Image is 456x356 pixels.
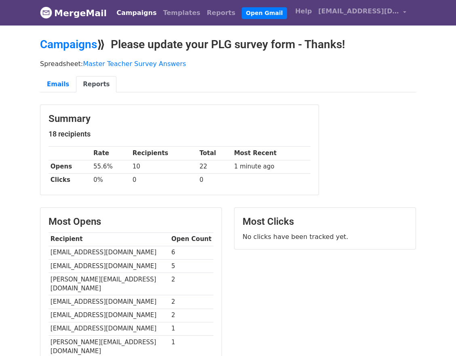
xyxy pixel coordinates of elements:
a: Open Gmail [242,7,287,19]
p: Spreadsheet: [40,60,416,68]
th: Recipient [49,232,169,246]
a: Campaigns [113,5,160,21]
p: No clicks have been tracked yet. [243,232,407,241]
td: 5 [169,259,213,273]
td: 1 [169,322,213,335]
h2: ⟫ Please update your PLG survey form - Thanks! [40,38,416,51]
td: 6 [169,246,213,259]
th: Most Recent [232,147,310,160]
td: [EMAIL_ADDRESS][DOMAIN_NAME] [49,246,169,259]
td: 2 [169,273,213,295]
a: Help [292,3,315,19]
td: 55.6% [91,160,131,173]
a: Reports [76,76,116,93]
td: [PERSON_NAME][EMAIL_ADDRESS][DOMAIN_NAME] [49,273,169,295]
td: 10 [131,160,198,173]
td: [EMAIL_ADDRESS][DOMAIN_NAME] [49,295,169,309]
td: 2 [169,309,213,322]
th: Total [198,147,232,160]
th: Rate [91,147,131,160]
td: 2 [169,295,213,309]
th: Clicks [49,173,91,187]
td: 22 [198,160,232,173]
td: 0 [198,173,232,187]
td: 1 minute ago [232,160,310,173]
h5: 18 recipients [49,130,310,139]
th: Recipients [131,147,198,160]
td: [EMAIL_ADDRESS][DOMAIN_NAME] [49,309,169,322]
td: 0 [131,173,198,187]
a: [EMAIL_ADDRESS][DOMAIN_NAME] [315,3,410,22]
a: Reports [204,5,239,21]
a: Campaigns [40,38,97,51]
td: 0% [91,173,131,187]
td: [EMAIL_ADDRESS][DOMAIN_NAME] [49,259,169,273]
a: Master Teacher Survey Answers [83,60,186,68]
span: [EMAIL_ADDRESS][DOMAIN_NAME] [318,6,399,16]
a: Emails [40,76,76,93]
td: [EMAIL_ADDRESS][DOMAIN_NAME] [49,322,169,335]
h3: Most Clicks [243,216,407,228]
a: MergeMail [40,4,107,21]
img: MergeMail logo [40,6,52,19]
th: Open Count [169,232,213,246]
th: Opens [49,160,91,173]
h3: Most Opens [49,216,213,228]
a: Templates [160,5,203,21]
h3: Summary [49,113,310,125]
